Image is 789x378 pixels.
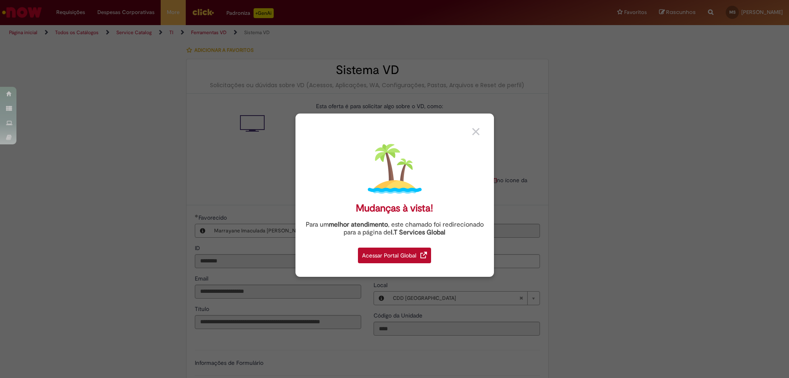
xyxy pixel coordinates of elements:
a: I.T Services Global [391,224,445,237]
div: Mudanças à vista! [356,202,433,214]
img: island.png [368,142,422,196]
strong: melhor atendimento [329,220,388,229]
img: close_button_grey.png [472,128,480,135]
img: redirect_link.png [420,252,427,258]
a: Acessar Portal Global [358,243,431,263]
div: Para um , este chamado foi redirecionado para a página de [302,221,488,237]
div: Acessar Portal Global [358,248,431,263]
